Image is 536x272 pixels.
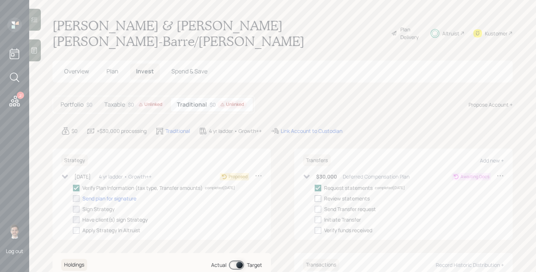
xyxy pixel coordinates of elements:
[343,173,409,180] div: Deferred Compensation Plan
[71,127,78,135] div: $0
[324,205,376,213] div: Send Transfer request
[205,185,235,191] div: completed [DATE]
[166,127,190,135] div: Traditional
[64,67,89,75] span: Overview
[247,261,262,269] div: Target
[139,101,162,108] div: Unlinked
[74,173,91,180] div: [DATE]
[209,127,262,135] div: 4 yr ladder • Growth++
[461,173,489,180] div: Awaiting Docs
[229,173,248,180] div: Proposed
[104,101,125,108] h5: Taxable
[469,101,513,108] div: Propose Account +
[61,259,87,271] h6: Holdings
[210,101,247,108] div: $0
[171,67,207,75] span: Spend & Save
[128,101,165,108] div: $0
[485,30,508,37] div: Kustomer
[480,157,504,164] div: Add new +
[303,259,339,271] h6: Transactions
[436,261,504,268] div: Record Historic Distribution +
[99,173,152,180] div: 4 yr ladder • Growth++
[7,224,22,239] img: jonah-coleman-headshot.png
[324,226,372,234] div: Verify funds received
[400,26,421,41] div: Plan Delivery
[82,226,140,234] div: Apply Strategy In Altruist
[281,127,342,135] div: Link Account to Custodian
[177,101,207,108] h5: Traditional
[82,184,203,192] div: Verify Plan Information (tax type, Transfer amounts)
[17,92,24,99] div: 2
[211,261,226,269] div: Actual
[316,174,337,180] h6: $30,000
[220,101,244,108] div: Unlinked
[442,30,459,37] div: Altruist
[61,154,88,166] h6: Strategy
[82,205,114,213] div: Sign Strategy
[324,216,361,223] div: Initiate Transfer
[324,184,373,192] div: Request statements
[324,195,370,202] div: Review statements
[97,127,147,135] div: +$30,000 processing
[82,195,136,202] div: Send plan for signature
[61,101,83,108] h5: Portfolio
[82,216,148,223] div: Have client(s) sign Strategy
[6,248,23,254] div: Log out
[375,185,405,191] div: completed [DATE]
[303,154,331,166] h6: Transfers
[53,18,385,49] h1: [PERSON_NAME] & [PERSON_NAME] [PERSON_NAME]-Barre/[PERSON_NAME]
[106,67,119,75] span: Plan
[136,67,154,75] span: Invest
[86,101,93,108] div: $0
